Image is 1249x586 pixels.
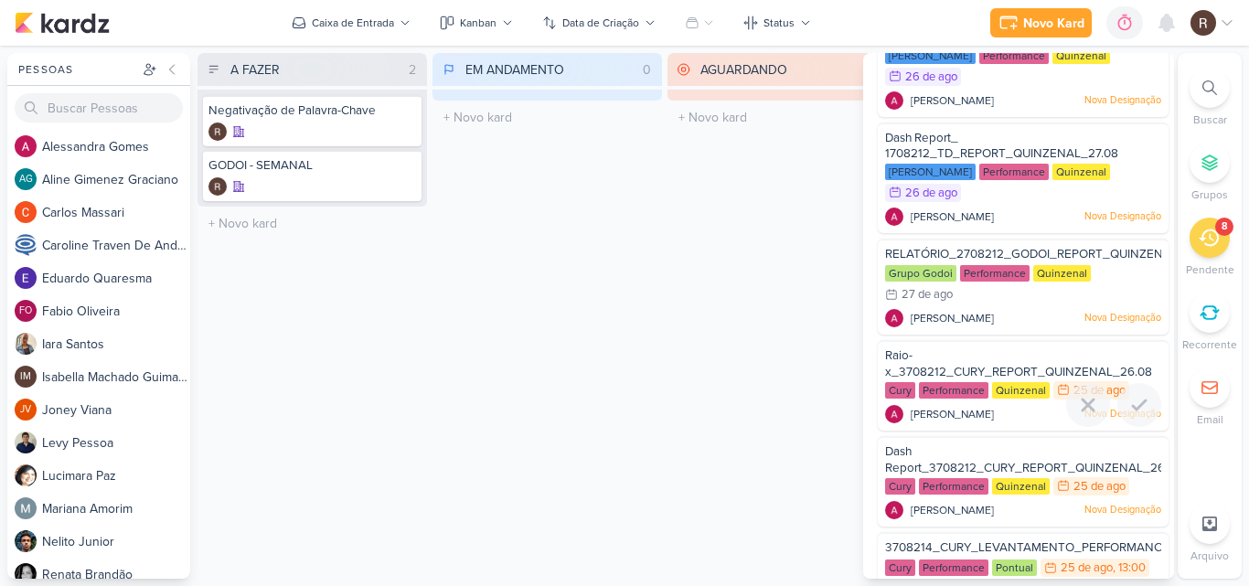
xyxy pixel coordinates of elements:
[905,71,957,83] div: 26 de ago
[911,406,994,422] span: [PERSON_NAME]
[15,366,37,388] div: Isabella Machado Guimarães
[42,170,190,189] div: A l i n e G i m e n e z G r a c i a n o
[960,265,1030,282] div: Performance
[15,432,37,453] img: Levy Pessoa
[42,302,190,321] div: F a b i o O l i v e i r a
[208,102,416,119] div: Negativação de Palavra-Chave
[15,300,37,322] div: Fabio Oliveira
[15,12,110,34] img: kardz.app
[436,104,658,131] input: + Novo kard
[1113,562,1146,574] div: , 13:00
[15,234,37,256] img: Caroline Traven De Andrade
[990,8,1092,37] button: Novo Kard
[1178,68,1242,128] li: Ctrl + F
[1084,311,1161,325] p: Nova Designação
[885,91,903,110] img: Alessandra Gomes
[911,310,994,326] span: [PERSON_NAME]
[1052,164,1110,180] div: Quinzenal
[1073,481,1126,493] div: 25 de ago
[15,93,183,123] input: Buscar Pessoas
[20,372,31,382] p: IM
[1023,14,1084,33] div: Novo Kard
[919,478,988,495] div: Performance
[905,187,957,199] div: 26 de ago
[885,247,1217,261] span: RELATÓRIO_2708212_GODOI_REPORT_QUINZENAL_28.08
[208,123,227,141] div: Criador(a): Rafael Dornelles
[885,164,976,180] div: [PERSON_NAME]
[979,48,1049,64] div: Performance
[15,530,37,552] img: Nelito Junior
[201,210,423,237] input: + Novo kard
[42,236,190,255] div: C a r o l i n e T r a v e n D e A n d r a d e
[15,497,37,519] img: Mariana Amorim
[885,309,903,327] img: Alessandra Gomes
[635,60,658,80] div: 0
[42,466,190,485] div: L u c i m a r a P a z
[885,501,903,519] img: Alessandra Gomes
[979,164,1049,180] div: Performance
[42,335,190,354] div: I a r a S a n t o s
[1052,48,1110,64] div: Quinzenal
[15,399,37,421] div: Joney Viana
[1084,503,1161,517] p: Nova Designação
[15,135,37,157] img: Alessandra Gomes
[1084,209,1161,224] p: Nova Designação
[885,208,903,226] img: Alessandra Gomes
[42,368,190,387] div: I s a b e l l a M a c h a d o G u i m a r ã e s
[1222,219,1228,234] div: 8
[919,382,988,399] div: Performance
[885,478,915,495] div: Cury
[15,201,37,223] img: Carlos Massari
[42,532,190,551] div: N e l i t o J u n i o r
[1190,10,1216,36] img: Rafael Dornelles
[208,177,227,196] div: Criador(a): Rafael Dornelles
[42,269,190,288] div: E d u a r d o Q u a r e s m a
[885,559,915,576] div: Cury
[20,405,31,415] p: JV
[911,502,994,518] span: [PERSON_NAME]
[885,131,1118,162] span: Dash Report_ 1708212_TD_REPORT_QUINZENAL_27.08
[1186,261,1234,278] p: Pendente
[15,464,37,486] img: Lucimara Paz
[911,92,994,109] span: [PERSON_NAME]
[885,265,956,282] div: Grupo Godoi
[208,157,416,174] div: GODOI - SEMANAL
[1033,265,1091,282] div: Quinzenal
[1191,186,1228,203] p: Grupos
[1182,336,1237,353] p: Recorrente
[1190,548,1229,564] p: Arquivo
[902,289,953,301] div: 27 de ago
[992,382,1050,399] div: Quinzenal
[992,478,1050,495] div: Quinzenal
[208,123,227,141] img: Rafael Dornelles
[1197,411,1223,428] p: Email
[42,433,190,453] div: L e v y P e s s o a
[885,348,1152,379] span: Raio-x_3708212_CURY_REPORT_QUINZENAL_26.08
[885,405,903,423] img: Alessandra Gomes
[208,177,227,196] img: Rafael Dornelles
[15,267,37,289] img: Eduardo Quaresma
[1061,562,1113,574] div: 25 de ago
[401,60,423,80] div: 2
[885,48,976,64] div: [PERSON_NAME]
[885,444,1182,475] span: Dash Report_3708212_CURY_REPORT_QUINZENAL_26.08
[42,400,190,420] div: J o n e y V i a n a
[19,306,32,316] p: FO
[42,565,190,584] div: R e n a t a B r a n d ã o
[1073,385,1126,397] div: 25 de ago
[911,208,994,225] span: [PERSON_NAME]
[1084,93,1161,108] p: Nova Designação
[42,137,190,156] div: A l e s s a n d r a G o m e s
[42,499,190,518] div: M a r i a n a A m o r i m
[42,203,190,222] div: C a r l o s M a s s a r i
[15,333,37,355] img: Iara Santos
[919,559,988,576] div: Performance
[992,559,1037,576] div: Pontual
[15,563,37,585] img: Renata Brandão
[885,382,915,399] div: Cury
[671,104,893,131] input: + Novo kard
[1193,112,1227,128] p: Buscar
[15,61,139,78] div: Pessoas
[15,168,37,190] div: Aline Gimenez Graciano
[19,175,33,185] p: AG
